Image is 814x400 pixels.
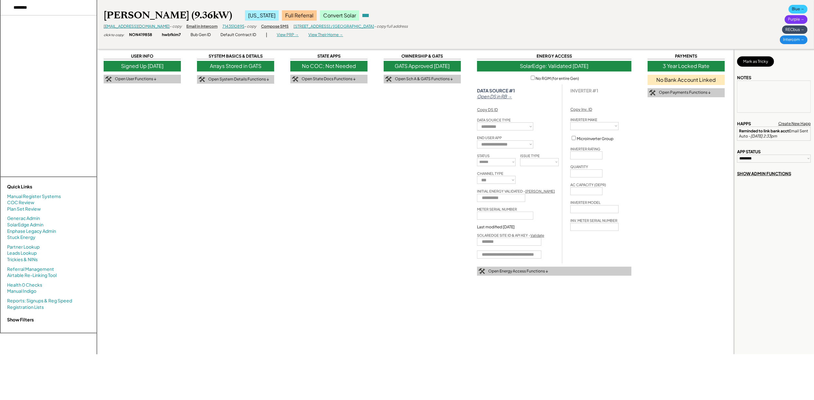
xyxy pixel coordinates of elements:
[477,88,515,93] strong: DATA SOURCE #1
[739,129,789,133] strong: Reminded to link bank acct
[7,228,56,234] a: Enphase Legacy Admin
[525,189,555,193] u: [PERSON_NAME]
[104,24,170,29] a: [EMAIL_ADDRESS][DOMAIN_NAME]
[7,184,71,190] div: Quick Links
[191,32,211,38] div: Bub Gen ID
[778,121,811,127] div: Create New Happ
[7,222,43,228] a: SolarEdge Admin
[294,24,374,29] a: [STREET_ADDRESS] / [GEOGRAPHIC_DATA]
[104,9,232,22] div: [PERSON_NAME] (9.36kW)
[737,149,761,155] div: APP STATUS
[197,53,274,59] div: SYSTEM BASICS & DETAILS
[477,171,503,176] div: CHANNEL TYPE
[477,118,511,122] div: DATA SOURCE TYPE
[208,77,269,82] div: Open System Details Functions ↓
[536,76,579,81] label: No RGM (for entire Gen)
[789,5,808,14] div: Blue →
[261,24,289,29] div: Compose SMS
[245,10,279,21] div: [US_STATE]
[170,24,182,29] div: - copy
[649,90,656,96] img: tool-icon.png
[648,61,725,71] div: 3 Year Locked Rate
[530,233,544,237] a: Validate
[477,135,502,140] div: END USER APP
[477,224,515,230] div: Last modified [DATE]
[737,56,774,67] button: Mark as Tricky
[244,24,256,29] div: - copy
[520,153,540,158] div: ISSUE TYPE
[7,234,35,241] a: Stuck Energy
[488,269,548,274] div: Open Energy Access Functions ↓
[395,76,453,82] div: Open Sch A & GATS Functions ↓
[7,282,42,288] a: Health 0 Checks
[739,129,809,138] div: Email Sent Auto -
[7,193,61,200] a: Manual Register Systems
[737,171,791,176] div: SHOW ADMIN FUNCTIONS
[290,53,368,59] div: STATE APPS
[7,304,44,310] a: Registration Lists
[7,206,41,212] a: Plan Set Review
[7,317,34,322] strong: Show Filters
[7,256,38,263] a: Trickies & NINs
[570,117,597,122] div: INVERTER MAKE
[105,76,112,82] img: tool-icon.png
[266,32,267,38] div: |
[477,153,490,158] div: STATUS
[320,10,359,21] div: Convert Solar
[570,147,600,151] div: INVERTER RATING
[570,200,601,205] div: INVERTER MODEL
[7,244,40,250] a: Partner Lookup
[104,61,181,71] div: Signed Up [DATE]
[479,268,485,274] img: tool-icon.png
[308,32,343,38] div: View Their Home →
[197,61,274,71] div: Arrays Stored in GATS
[7,266,54,272] a: Referral Management
[220,32,256,38] div: Default Contract ID
[570,164,588,169] div: QUANTITY
[162,32,181,38] div: hwbfkim7
[384,61,461,71] div: GATS Approved [DATE]
[737,75,751,81] div: NOTES
[570,182,606,187] div: AC CAPACITY (DEPR)
[129,32,152,38] div: NON419858
[7,288,36,294] a: Manual Indigo
[782,25,808,34] div: RECbus →
[477,61,632,71] div: SolarEdge: Validated [DATE]
[302,76,356,82] div: Open State Docs Functions ↓
[477,189,555,194] div: INITIAL ENERGY VALIDATED -
[277,32,299,38] div: View PRP →
[737,121,751,127] div: HAPPS
[477,93,512,99] em: Open DS in RB →
[292,76,298,82] img: tool-icon.png
[648,53,725,59] div: PAYMENTS
[785,15,808,24] div: Purple →
[384,53,461,59] div: OWNERSHIP & GATS
[104,33,124,37] div: click to copy:
[374,24,408,29] div: - copy full address
[659,90,711,95] div: Open Payments Functions ↓
[104,53,181,59] div: USER INFO
[477,207,517,212] div: METER SERIAL NUMBER
[7,199,34,206] a: COC Review
[115,76,156,82] div: Open User Functions ↓
[577,136,613,141] label: Microinverter Group
[7,272,57,279] a: Airtable Re-Linking Tool
[290,61,368,71] div: No COC; Not Needed
[648,75,725,85] div: No Bank Account Linked
[477,53,632,59] div: ENERGY ACCESS
[7,298,72,304] a: Reports: Signups & Reg Speed
[282,10,317,21] div: Full Referral
[570,218,617,223] div: INV. METER SERIAL NUMBER
[477,233,544,238] div: SOLAREDGE SITE ID & API KEY -
[751,134,777,138] em: [DATE] 2:33pm
[385,76,392,82] img: tool-icon.png
[7,215,40,222] a: Generac Admin
[7,250,37,256] a: Leads Lookup
[477,107,498,113] div: Copy DS ID
[570,107,592,112] div: Copy Inv. ID
[186,24,218,29] div: Email in Intercom
[222,24,244,29] a: 7143510895
[570,88,598,93] div: INVERTER #1
[780,35,808,44] div: Intercom →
